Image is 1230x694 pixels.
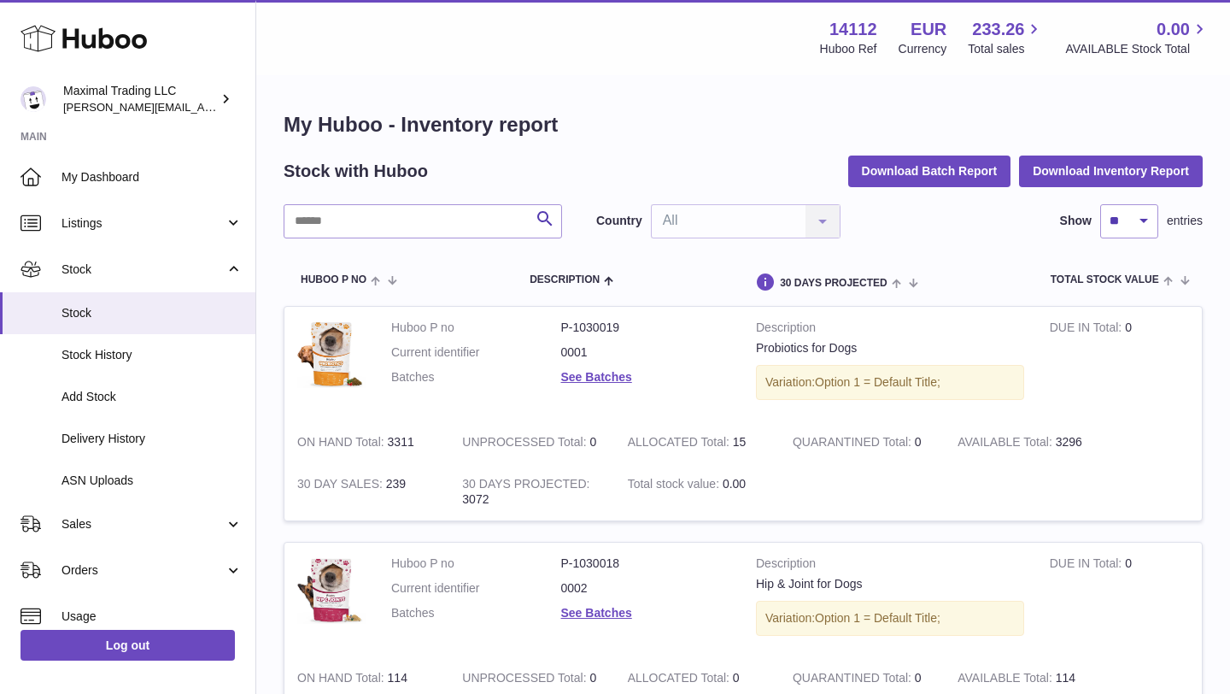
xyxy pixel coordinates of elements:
td: 0 [1037,543,1202,657]
dt: Current identifier [391,344,561,361]
a: See Batches [561,370,632,384]
strong: Description [756,320,1024,340]
strong: EUR [911,18,946,41]
strong: 30 DAYS PROJECTED [462,477,589,495]
h1: My Huboo - Inventory report [284,111,1203,138]
button: Download Batch Report [848,156,1011,186]
span: Description [530,274,600,285]
td: 15 [615,421,780,463]
strong: UNPROCESSED Total [462,671,589,689]
span: Usage [61,609,243,625]
strong: DUE IN Total [1050,321,1125,338]
strong: AVAILABLE Total [958,435,1055,453]
td: 3311 [284,421,449,463]
label: Show [1060,213,1092,229]
span: Option 1 = Default Title; [815,611,940,625]
dt: Current identifier [391,580,561,597]
strong: QUARANTINED Total [793,435,915,453]
span: 233.26 [972,18,1024,41]
span: 30 DAYS PROJECTED [780,278,887,289]
div: Huboo Ref [820,41,877,57]
span: Delivery History [61,431,243,447]
dt: Huboo P no [391,320,561,336]
strong: ALLOCATED Total [628,435,733,453]
strong: UNPROCESSED Total [462,435,589,453]
span: Orders [61,562,225,579]
span: 0 [915,671,922,685]
img: product image [297,556,366,624]
dd: 0001 [561,344,731,361]
span: My Dashboard [61,169,243,185]
td: 239 [284,463,449,521]
span: Huboo P no [301,274,366,285]
strong: Total stock value [628,477,723,495]
strong: QUARANTINED Total [793,671,915,689]
img: scott@scottkanacher.com [20,86,46,112]
dd: 0002 [561,580,731,597]
div: Variation: [756,601,1024,636]
span: Option 1 = Default Title; [815,375,940,389]
label: Country [596,213,642,229]
strong: ON HAND Total [297,435,388,453]
span: [PERSON_NAME][EMAIL_ADDRESS][DOMAIN_NAME] [63,100,343,114]
span: Stock [61,305,243,321]
button: Download Inventory Report [1019,156,1203,186]
strong: Description [756,556,1024,576]
td: 3296 [945,421,1110,463]
strong: 14112 [829,18,877,41]
span: Stock [61,262,225,278]
span: AVAILABLE Stock Total [1065,41,1209,57]
div: Currency [899,41,947,57]
strong: ALLOCATED Total [628,671,733,689]
span: 0.00 [1157,18,1190,41]
span: ASN Uploads [61,473,243,489]
div: Variation: [756,365,1024,400]
dt: Batches [391,369,561,385]
div: Hip & Joint for Dogs [756,576,1024,592]
td: 0 [449,421,614,463]
div: Maximal Trading LLC [63,83,217,115]
strong: 30 DAY SALES [297,477,386,495]
span: Total stock value [1051,274,1159,285]
td: 3072 [449,463,614,521]
dd: P-1030018 [561,556,731,572]
span: Stock History [61,347,243,363]
span: entries [1167,213,1203,229]
img: product image [297,320,366,388]
div: Probiotics for Dogs [756,340,1024,356]
span: Sales [61,516,225,532]
a: 0.00 AVAILABLE Stock Total [1065,18,1209,57]
span: Total sales [968,41,1044,57]
h2: Stock with Huboo [284,160,428,183]
td: 0 [1037,307,1202,421]
span: Add Stock [61,389,243,405]
a: See Batches [561,606,632,620]
span: Listings [61,215,225,232]
dd: P-1030019 [561,320,731,336]
strong: DUE IN Total [1050,556,1125,574]
strong: ON HAND Total [297,671,388,689]
span: 0.00 [723,477,746,491]
dt: Huboo P no [391,556,561,572]
dt: Batches [391,605,561,621]
span: 0 [915,435,922,449]
a: 233.26 Total sales [968,18,1044,57]
strong: AVAILABLE Total [958,671,1055,689]
a: Log out [20,630,235,661]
